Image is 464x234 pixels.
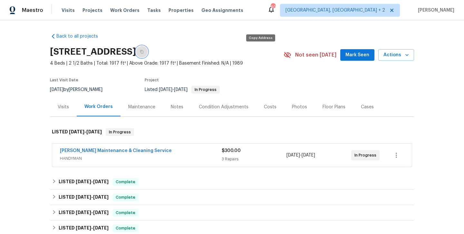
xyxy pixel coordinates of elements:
span: In Progress [106,129,133,135]
span: - [76,195,109,199]
div: Costs [264,104,276,110]
span: Tasks [147,8,161,13]
div: LISTED [DATE]-[DATE]In Progress [50,122,414,142]
span: Listed [145,87,220,92]
span: [DATE] [69,130,84,134]
div: Work Orders [84,104,113,110]
span: [DATE] [93,226,109,230]
span: - [159,87,188,92]
span: - [76,179,109,184]
div: by [PERSON_NAME] [50,86,110,94]
div: Floor Plans [323,104,345,110]
span: [DATE] [93,195,109,199]
span: [DATE] [159,87,172,92]
span: Visits [62,7,75,14]
button: Actions [378,49,414,61]
span: 4 Beds | 2 1/2 Baths | Total: 1917 ft² | Above Grade: 1917 ft² | Basement Finished: N/A | 1989 [50,60,284,67]
div: LISTED [DATE]-[DATE]Complete [50,190,414,205]
span: [DATE] [76,179,91,184]
span: Properties [169,7,194,14]
span: Complete [113,225,138,231]
span: Mark Seen [345,51,369,59]
span: [DATE] [76,210,91,215]
span: [PERSON_NAME] [415,7,454,14]
div: Photos [292,104,307,110]
span: Work Orders [110,7,140,14]
span: [DATE] [76,195,91,199]
h6: LISTED [59,209,109,217]
span: Projects [82,7,102,14]
span: Geo Assignments [201,7,243,14]
h6: LISTED [59,194,109,201]
span: Maestro [22,7,43,14]
h6: LISTED [59,178,109,186]
h2: [STREET_ADDRESS] [50,49,136,55]
a: [PERSON_NAME] Maintenance & Cleaning Service [60,148,172,153]
span: Complete [113,194,138,201]
div: LISTED [DATE]-[DATE]Complete [50,205,414,221]
span: [DATE] [50,87,63,92]
span: Complete [113,210,138,216]
span: [DATE] [302,153,315,157]
span: Actions [383,51,409,59]
span: HANDYMAN [60,155,222,162]
span: - [286,152,315,158]
div: Maintenance [128,104,155,110]
h6: LISTED [59,224,109,232]
span: [DATE] [286,153,300,157]
div: Visits [58,104,69,110]
span: - [76,226,109,230]
span: $300.00 [222,148,241,153]
a: Back to all projects [50,33,112,40]
div: Condition Adjustments [199,104,248,110]
div: Cases [361,104,374,110]
span: Not seen [DATE] [295,52,336,58]
span: In Progress [192,88,219,92]
span: [DATE] [86,130,102,134]
span: [DATE] [174,87,188,92]
div: Notes [171,104,183,110]
span: In Progress [354,152,379,158]
span: [DATE] [93,179,109,184]
span: [GEOGRAPHIC_DATA], [GEOGRAPHIC_DATA] + 2 [285,7,385,14]
h6: LISTED [52,128,102,136]
span: [DATE] [93,210,109,215]
span: Project [145,78,159,82]
span: - [76,210,109,215]
span: - [69,130,102,134]
div: 3 Repairs [222,156,286,162]
span: Complete [113,179,138,185]
div: 60 [271,4,275,10]
div: LISTED [DATE]-[DATE]Complete [50,174,414,190]
span: [DATE] [76,226,91,230]
span: Last Visit Date [50,78,78,82]
button: Mark Seen [340,49,374,61]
